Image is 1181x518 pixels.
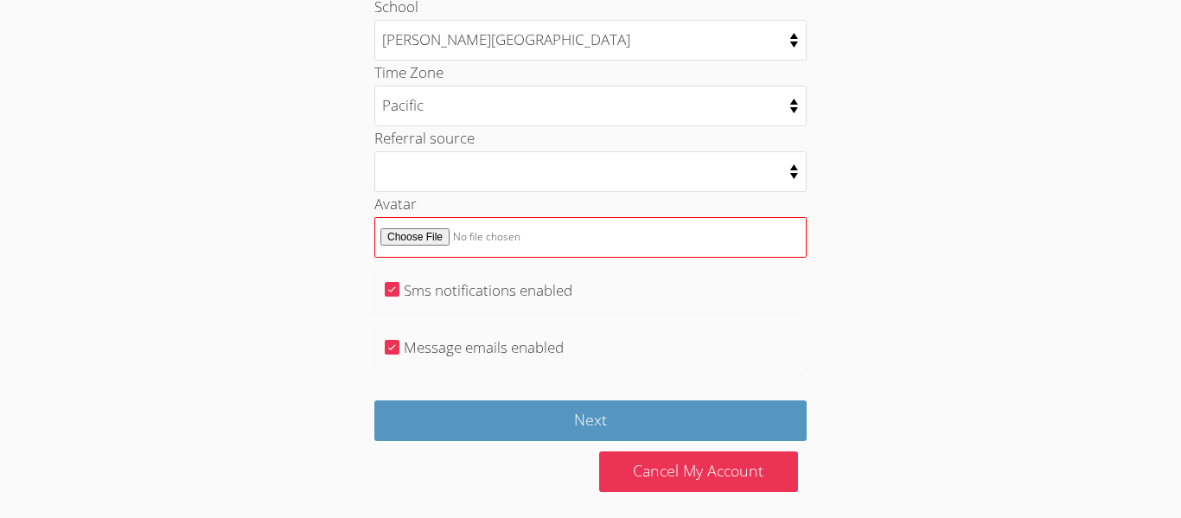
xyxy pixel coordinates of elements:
label: Referral source [374,128,475,148]
label: Time Zone [374,62,444,82]
label: Sms notifications enabled [404,280,572,300]
a: Cancel My Account [599,451,798,492]
label: Avatar [374,194,417,214]
input: Next [374,400,807,441]
label: Message emails enabled [404,337,564,357]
